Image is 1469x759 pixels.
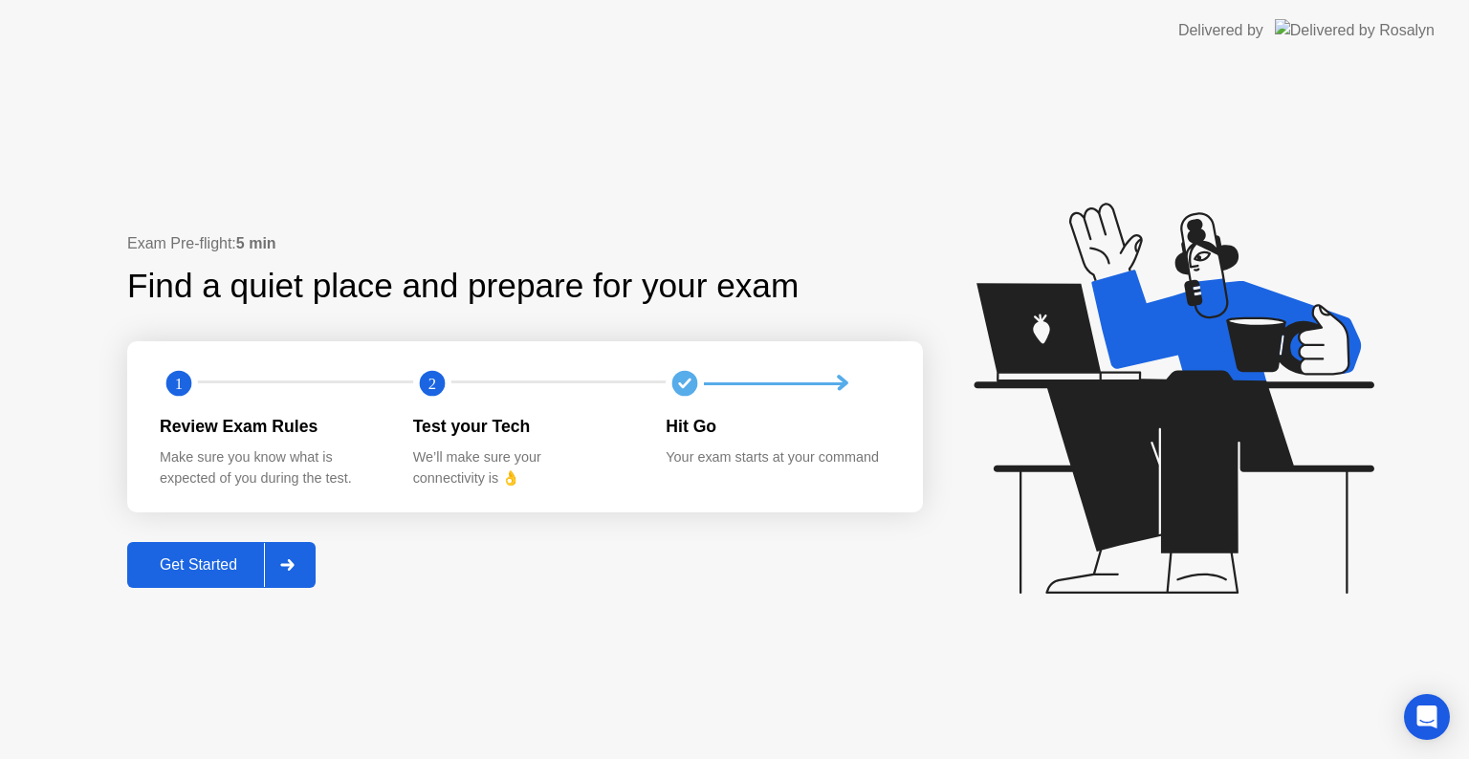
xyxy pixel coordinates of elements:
[236,235,276,251] b: 5 min
[127,542,316,588] button: Get Started
[160,447,383,488] div: Make sure you know what is expected of you during the test.
[1275,19,1435,41] img: Delivered by Rosalyn
[175,375,183,393] text: 1
[127,261,801,312] div: Find a quiet place and prepare for your exam
[127,232,923,255] div: Exam Pre-flight:
[133,556,264,574] div: Get Started
[413,414,636,439] div: Test your Tech
[666,414,888,439] div: Hit Go
[666,447,888,468] div: Your exam starts at your command
[1404,694,1450,740] div: Open Intercom Messenger
[1178,19,1263,42] div: Delivered by
[413,447,636,488] div: We’ll make sure your connectivity is 👌
[160,414,383,439] div: Review Exam Rules
[428,375,436,393] text: 2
